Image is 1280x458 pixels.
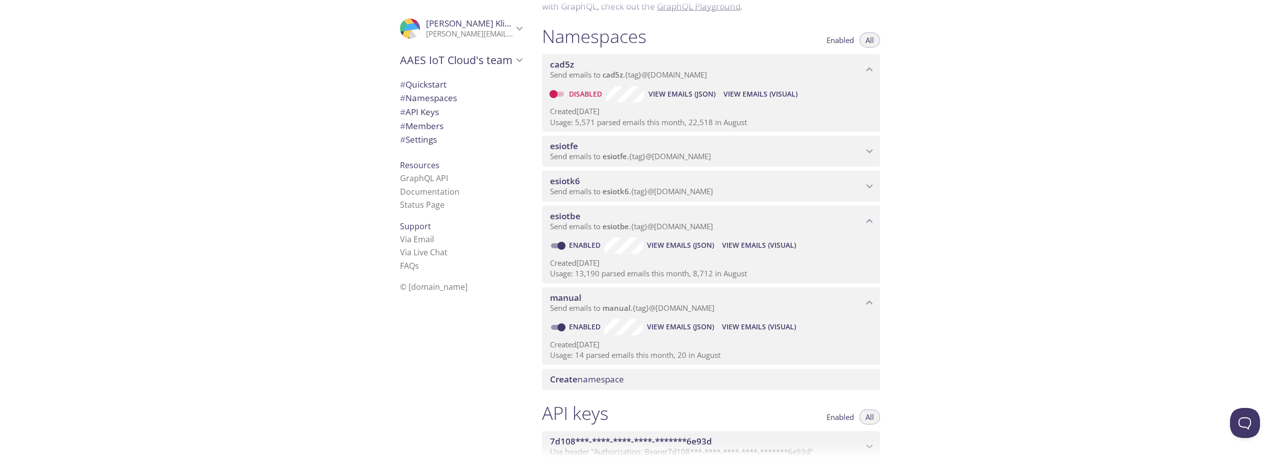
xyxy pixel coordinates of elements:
p: Usage: 14 parsed emails this month, 20 in August [550,350,872,360]
span: Send emails to . {tag} @[DOMAIN_NAME] [550,303,714,313]
div: Igor Klimchuk [392,12,530,45]
span: Send emails to . {tag} @[DOMAIN_NAME] [550,186,713,196]
span: View Emails (JSON) [647,321,714,333]
span: Support [400,221,431,232]
span: cad5z [602,70,623,80]
span: Namespaces [400,92,457,104]
span: AAES IoT Cloud's team [400,53,513,67]
div: Quickstart [392,78,530,92]
div: manual namespace [542,287,880,318]
button: Enabled [820,33,860,48]
span: # [400,92,405,104]
button: View Emails (Visual) [718,237,800,253]
div: Team Settings [392,133,530,147]
span: # [400,120,405,132]
div: Members [392,119,530,133]
span: Members [400,120,443,132]
iframe: Help Scout Beacon - Open [1230,408,1260,438]
span: esiotk6 [602,186,629,196]
button: View Emails (JSON) [643,319,718,335]
span: s [415,260,419,271]
button: View Emails (Visual) [719,86,801,102]
a: GraphQL API [400,173,448,184]
a: Enabled [567,240,604,250]
p: [PERSON_NAME][EMAIL_ADDRESS][PERSON_NAME][DOMAIN_NAME] [426,29,513,39]
span: View Emails (Visual) [722,321,796,333]
div: API Keys [392,105,530,119]
a: FAQ [400,260,419,271]
button: View Emails (Visual) [718,319,800,335]
span: View Emails (Visual) [723,88,797,100]
span: esiotbe [550,210,580,222]
span: Settings [400,134,437,145]
span: View Emails (JSON) [647,239,714,251]
span: Send emails to . {tag} @[DOMAIN_NAME] [550,221,713,231]
span: namespace [550,373,624,385]
div: esiotfe namespace [542,136,880,167]
p: Usage: 5,571 parsed emails this month, 22,518 in August [550,117,872,128]
span: Quickstart [400,79,446,90]
span: © [DOMAIN_NAME] [400,281,467,292]
button: All [859,409,880,424]
span: esiotfe [602,151,627,161]
div: esiotk6 namespace [542,171,880,202]
div: esiotbe namespace [542,206,880,237]
span: Resources [400,160,439,171]
a: Enabled [567,322,604,331]
span: Create [550,373,577,385]
p: Created [DATE] [550,258,872,268]
div: AAES IoT Cloud's team [392,47,530,73]
button: View Emails (JSON) [644,86,719,102]
a: Status Page [400,199,444,210]
span: # [400,134,405,145]
span: manual [550,292,581,303]
span: esiotbe [602,221,629,231]
div: cad5z namespace [542,54,880,85]
a: Disabled [567,89,606,99]
span: esiotk6 [550,175,580,187]
span: View Emails (Visual) [722,239,796,251]
span: cad5z [550,59,574,70]
div: Namespaces [392,91,530,105]
a: Via Live Chat [400,247,447,258]
div: Create namespace [542,369,880,390]
h1: API keys [542,402,608,424]
a: Documentation [400,186,459,197]
span: manual [602,303,630,313]
button: Enabled [820,409,860,424]
span: # [400,79,405,90]
span: [PERSON_NAME] Klimchuk [426,18,532,29]
span: Send emails to . {tag} @[DOMAIN_NAME] [550,151,711,161]
span: Send emails to . {tag} @[DOMAIN_NAME] [550,70,707,80]
button: View Emails (JSON) [643,237,718,253]
p: Usage: 13,190 parsed emails this month, 8,712 in August [550,268,872,279]
a: Via Email [400,234,434,245]
span: API Keys [400,106,439,118]
p: Created [DATE] [550,339,872,350]
h1: Namespaces [542,25,646,48]
span: View Emails (JSON) [648,88,715,100]
button: All [859,33,880,48]
span: esiotfe [550,140,578,152]
span: # [400,106,405,118]
p: Created [DATE] [550,106,872,117]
